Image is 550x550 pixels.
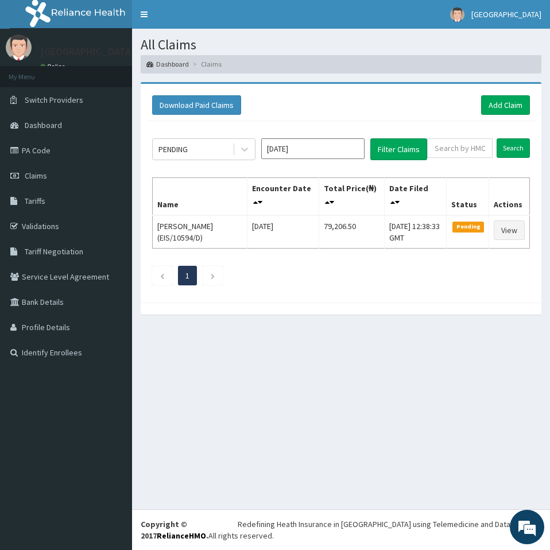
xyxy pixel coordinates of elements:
th: Encounter Date [247,177,319,215]
td: [PERSON_NAME] (EIS/10594/D) [153,215,247,249]
div: PENDING [158,144,188,155]
span: Dashboard [25,120,62,130]
span: Pending [452,222,484,232]
th: Name [153,177,247,215]
h1: All Claims [141,37,541,52]
button: Download Paid Claims [152,95,241,115]
td: [DATE] 12:38:33 GMT [385,215,447,249]
th: Date Filed [385,177,447,215]
span: Tariff Negotiation [25,246,83,257]
button: Filter Claims [370,138,427,160]
a: Page 1 is your current page [185,270,189,281]
span: Tariffs [25,196,45,206]
th: Status [447,177,489,215]
a: Previous page [160,270,165,281]
th: Actions [489,177,529,215]
li: Claims [190,59,222,69]
span: Switch Providers [25,95,83,105]
a: Dashboard [146,59,189,69]
footer: All rights reserved. [132,509,550,550]
input: Search [497,138,530,158]
span: Claims [25,171,47,181]
a: Next page [210,270,215,281]
p: [GEOGRAPHIC_DATA] [40,47,135,57]
td: 79,206.50 [319,215,385,249]
a: View [494,220,525,240]
span: [GEOGRAPHIC_DATA] [471,9,541,20]
a: Add Claim [481,95,530,115]
input: Search by HMO ID [427,138,493,158]
td: [DATE] [247,215,319,249]
input: Select Month and Year [261,138,365,159]
th: Total Price(₦) [319,177,385,215]
div: Redefining Heath Insurance in [GEOGRAPHIC_DATA] using Telemedicine and Data Science! [238,518,541,530]
a: RelianceHMO [157,530,206,541]
a: Online [40,63,68,71]
strong: Copyright © 2017 . [141,519,208,541]
img: User Image [6,34,32,60]
img: User Image [450,7,464,22]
